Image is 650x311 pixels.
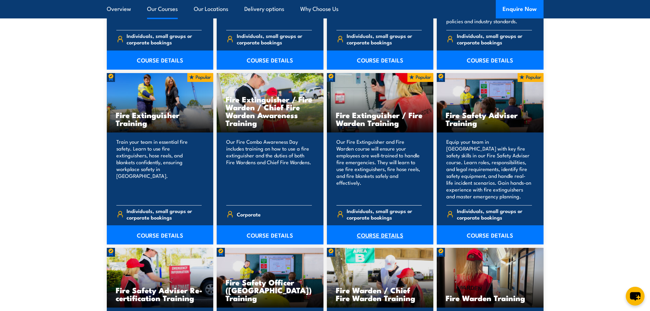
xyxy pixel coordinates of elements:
[336,138,422,200] p: Our Fire Extinguisher and Fire Warden course will ensure your employees are well-trained to handl...
[347,32,422,45] span: Individuals, small groups or corporate bookings
[347,208,422,221] span: Individuals, small groups or corporate bookings
[237,32,312,45] span: Individuals, small groups or corporate bookings
[626,287,645,306] button: chat-button
[437,51,544,70] a: COURSE DETAILS
[127,32,202,45] span: Individuals, small groups or corporate bookings
[336,286,425,302] h3: Fire Warden / Chief Fire Warden Training
[116,286,205,302] h3: Fire Safety Adviser Re-certification Training
[226,278,315,302] h3: Fire Safety Officer ([GEOGRAPHIC_DATA]) Training
[217,225,323,244] a: COURSE DETAILS
[446,111,535,127] h3: Fire Safety Adviser Training
[446,138,532,200] p: Equip your team in [GEOGRAPHIC_DATA] with key fire safety skills in our Fire Safety Adviser cours...
[237,209,261,220] span: Corporate
[327,51,434,70] a: COURSE DETAILS
[217,51,323,70] a: COURSE DETAILS
[116,111,205,127] h3: Fire Extinguisher Training
[437,225,544,244] a: COURSE DETAILS
[226,95,315,127] h3: Fire Extinguisher / Fire Warden / Chief Fire Warden Awareness Training
[457,32,532,45] span: Individuals, small groups or corporate bookings
[127,208,202,221] span: Individuals, small groups or corporate bookings
[446,294,535,302] h3: Fire Warden Training
[226,138,312,200] p: Our Fire Combo Awareness Day includes training on how to use a fire extinguisher and the duties o...
[336,111,425,127] h3: Fire Extinguisher / Fire Warden Training
[107,225,214,244] a: COURSE DETAILS
[116,138,202,200] p: Train your team in essential fire safety. Learn to use fire extinguishers, hose reels, and blanke...
[457,208,532,221] span: Individuals, small groups or corporate bookings
[107,51,214,70] a: COURSE DETAILS
[327,225,434,244] a: COURSE DETAILS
